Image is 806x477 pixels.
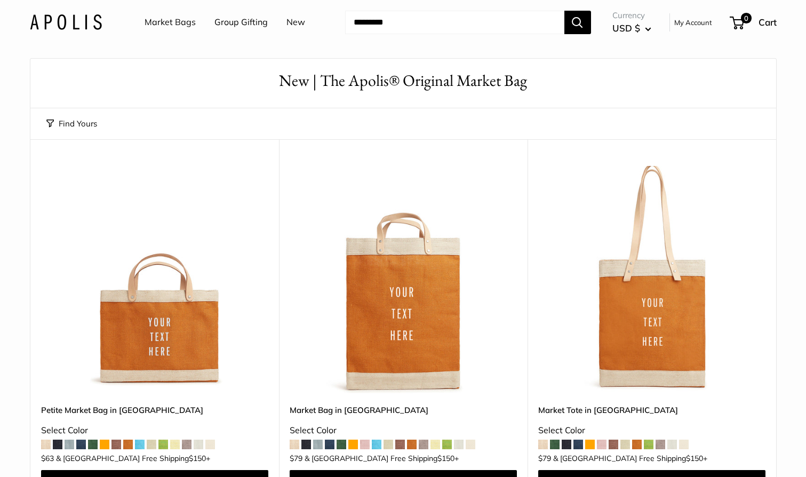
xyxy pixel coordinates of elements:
[759,17,777,28] span: Cart
[538,454,551,463] span: $79
[674,16,712,29] a: My Account
[290,423,517,439] div: Select Color
[538,423,765,439] div: Select Color
[56,455,210,462] span: & [GEOGRAPHIC_DATA] Free Shipping +
[46,116,97,131] button: Find Yours
[46,69,760,92] h1: New | The Apolis® Original Market Bag
[538,404,765,416] a: Market Tote in [GEOGRAPHIC_DATA]
[290,166,517,393] a: Market Bag in CognacMarket Bag in Cognac
[612,22,640,34] span: USD $
[345,11,564,34] input: Search...
[41,166,268,393] a: Petite Market Bag in CognacPetite Market Bag in Cognac
[214,14,268,30] a: Group Gifting
[41,166,268,393] img: Petite Market Bag in Cognac
[686,454,703,463] span: $150
[612,20,651,37] button: USD $
[189,454,206,463] span: $150
[41,423,268,439] div: Select Color
[30,14,102,30] img: Apolis
[41,454,54,463] span: $63
[731,14,777,31] a: 0 Cart
[740,13,751,23] span: 0
[538,166,765,393] img: Market Tote in Cognac
[290,404,517,416] a: Market Bag in [GEOGRAPHIC_DATA]
[437,454,454,463] span: $150
[290,454,302,463] span: $79
[538,166,765,393] a: Market Tote in CognacMarket Tote in Cognac
[290,166,517,393] img: Market Bag in Cognac
[612,8,651,23] span: Currency
[145,14,196,30] a: Market Bags
[41,404,268,416] a: Petite Market Bag in [GEOGRAPHIC_DATA]
[305,455,459,462] span: & [GEOGRAPHIC_DATA] Free Shipping +
[564,11,591,34] button: Search
[553,455,707,462] span: & [GEOGRAPHIC_DATA] Free Shipping +
[286,14,305,30] a: New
